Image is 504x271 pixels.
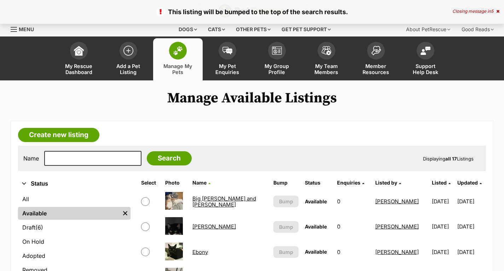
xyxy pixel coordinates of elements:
strong: all 17 [445,156,457,162]
div: Closing message in [452,9,499,14]
a: My Pet Enquiries [203,38,252,80]
span: translation missing: en.admin.listings.index.attributes.enquiries [337,180,360,186]
span: (6) [35,223,43,232]
a: Listed [432,180,451,186]
td: 0 [334,240,372,264]
a: Create new listing [18,128,99,142]
span: Listed by [375,180,397,186]
span: Add a Pet Listing [112,63,144,75]
button: Bump [273,246,299,258]
span: Updated [457,180,478,186]
td: 0 [334,189,372,214]
span: Available [305,198,327,204]
div: Get pet support [277,22,336,36]
label: Name [23,155,39,162]
img: manage-my-pets-icon-02211641906a0b7f246fdf0571729dbe1e7629f14944591b6c1af311fb30b64b.svg [173,46,183,55]
a: Support Help Desk [401,38,450,80]
a: Available [18,207,120,220]
span: Bump [279,198,293,205]
img: add-pet-listing-icon-0afa8454b4691262ce3f59096e99ab1cd57d4a30225e0717b998d2c9b9846f56.svg [123,46,133,56]
a: Remove filter [120,207,131,220]
a: Enquiries [337,180,364,186]
span: My Team Members [311,63,342,75]
span: My Rescue Dashboard [63,63,95,75]
span: My Group Profile [261,63,293,75]
div: Dogs [174,22,202,36]
a: All [18,193,131,205]
span: Menu [19,26,34,32]
a: [PERSON_NAME] [375,223,419,230]
span: Bump [279,223,293,231]
a: My Team Members [302,38,351,80]
span: Available [305,224,327,230]
a: Name [192,180,210,186]
a: [PERSON_NAME] [192,223,236,230]
th: Status [302,177,334,188]
a: Menu [11,22,39,35]
td: 0 [334,214,372,239]
a: Manage My Pets [153,38,203,80]
div: Cats [203,22,230,36]
button: Bump [273,221,299,233]
th: Bump [271,177,301,188]
a: Listed by [375,180,401,186]
td: [DATE] [457,189,485,214]
a: [PERSON_NAME] [375,249,419,255]
button: Bump [273,196,299,207]
span: Bump [279,248,293,256]
a: Draft [18,221,131,234]
a: Adopted [18,249,131,262]
img: member-resources-icon-8e73f808a243e03378d46382f2149f9095a855e16c252ad45f914b54edf8863c.svg [371,46,381,55]
img: help-desk-icon-fdf02630f3aa405de69fd3d07c3f3aa587a6932b1a1747fa1d2bba05be0121f9.svg [421,46,430,55]
th: Select [138,177,162,188]
p: This listing will be bumped to the top of the search results. [7,7,497,17]
input: Search [147,151,192,165]
th: Photo [162,177,189,188]
span: Displaying Listings [423,156,474,162]
a: Updated [457,180,482,186]
span: Member Resources [360,63,392,75]
span: My Pet Enquiries [212,63,243,75]
a: My Rescue Dashboard [54,38,104,80]
img: dashboard-icon-eb2f2d2d3e046f16d808141f083e7271f6b2e854fb5c12c21221c1fb7104beca.svg [74,46,84,56]
td: [DATE] [429,240,457,264]
td: [DATE] [457,214,485,239]
span: Name [192,180,207,186]
img: pet-enquiries-icon-7e3ad2cf08bfb03b45e93fb7055b45f3efa6380592205ae92323e6603595dc1f.svg [222,47,232,55]
td: [DATE] [457,240,485,264]
td: [DATE] [429,189,457,214]
span: 5 [491,9,493,14]
div: About PetRescue [401,22,455,36]
span: Listed [432,180,447,186]
span: Manage My Pets [162,63,194,75]
a: On Hold [18,235,131,248]
button: Status [18,179,131,188]
a: Big [PERSON_NAME] and [PERSON_NAME] [192,195,256,208]
div: Good Reads [457,22,499,36]
a: Ebony [192,249,208,255]
a: My Group Profile [252,38,302,80]
img: team-members-icon-5396bd8760b3fe7c0b43da4ab00e1e3bb1a5d9ba89233759b79545d2d3fc5d0d.svg [321,46,331,55]
a: [PERSON_NAME] [375,198,419,205]
a: Member Resources [351,38,401,80]
span: Available [305,249,327,255]
td: [DATE] [429,214,457,239]
span: Support Help Desk [410,63,441,75]
img: group-profile-icon-3fa3cf56718a62981997c0bc7e787c4b2cf8bcc04b72c1350f741eb67cf2f40e.svg [272,46,282,55]
div: Other pets [231,22,276,36]
a: Add a Pet Listing [104,38,153,80]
